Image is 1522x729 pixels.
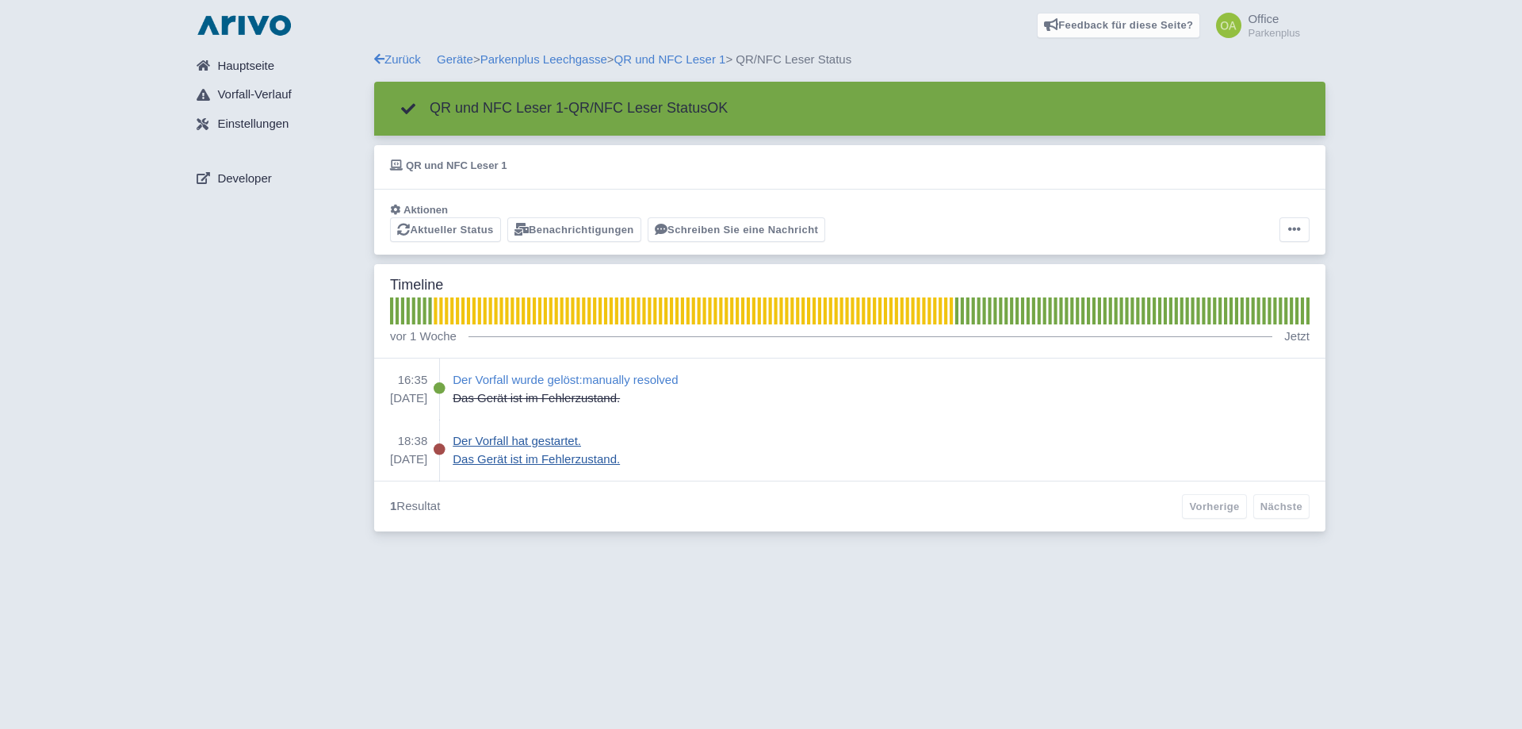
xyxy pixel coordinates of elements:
[648,217,826,242] a: Schreiben Sie eine Nachricht
[480,52,607,66] a: Parkenplus Leechgasse
[390,497,440,516] span: Resultat
[453,389,678,408] p: Das Gerät ist im Fehlerzustand.
[1207,13,1300,38] a: Office Parkenplus
[453,451,620,469] p: Das Gerät ist im Fehlerzustand.
[217,170,271,188] span: Developer
[390,432,427,451] p: 18:38
[184,80,374,110] a: Vorfall-Verlauf
[453,371,1310,407] a: Der Vorfall wurde gelöst:manually resolved Das Gerät ist im Fehlerzustand.
[390,499,396,512] b: 1
[390,451,427,469] p: [DATE]
[217,115,289,133] span: Einstellungen
[1248,28,1300,38] small: Parkenplus
[568,99,707,115] span: QR/NFC Leser Status
[184,51,374,81] a: Hauptseite
[390,277,443,294] h3: Timeline
[374,52,421,66] a: Zurück
[390,217,501,242] a: Aktueller Status
[1037,13,1201,38] a: Feedback für diese Seite?
[1248,12,1279,25] span: Office
[217,86,291,104] span: Vorfall-Verlauf
[430,99,564,115] span: QR und NFC Leser 1
[390,328,457,346] p: vor 1 Woche
[453,371,678,389] div: Der Vorfall wurde gelöst:manually resolved
[453,432,1310,468] a: Der Vorfall hat gestartet. Das Gerät ist im Fehlerzustand.
[193,13,295,38] img: logo
[217,57,274,75] span: Hauptseite
[453,432,620,451] div: Der Vorfall hat gestartet.
[437,52,473,66] a: Geräte
[614,52,726,66] a: QR und NFC Leser 1
[374,51,1325,69] div: > > > QR/NFC Leser Status
[184,163,374,194] a: Developer
[403,204,448,216] span: Aktionen
[390,371,427,389] p: 16:35
[390,94,728,123] h3: - OK
[406,159,507,171] span: QR und NFC Leser 1
[390,389,427,408] p: [DATE]
[507,217,641,242] a: Benachrichtigungen
[184,109,374,140] a: Einstellungen
[1284,328,1310,346] p: Jetzt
